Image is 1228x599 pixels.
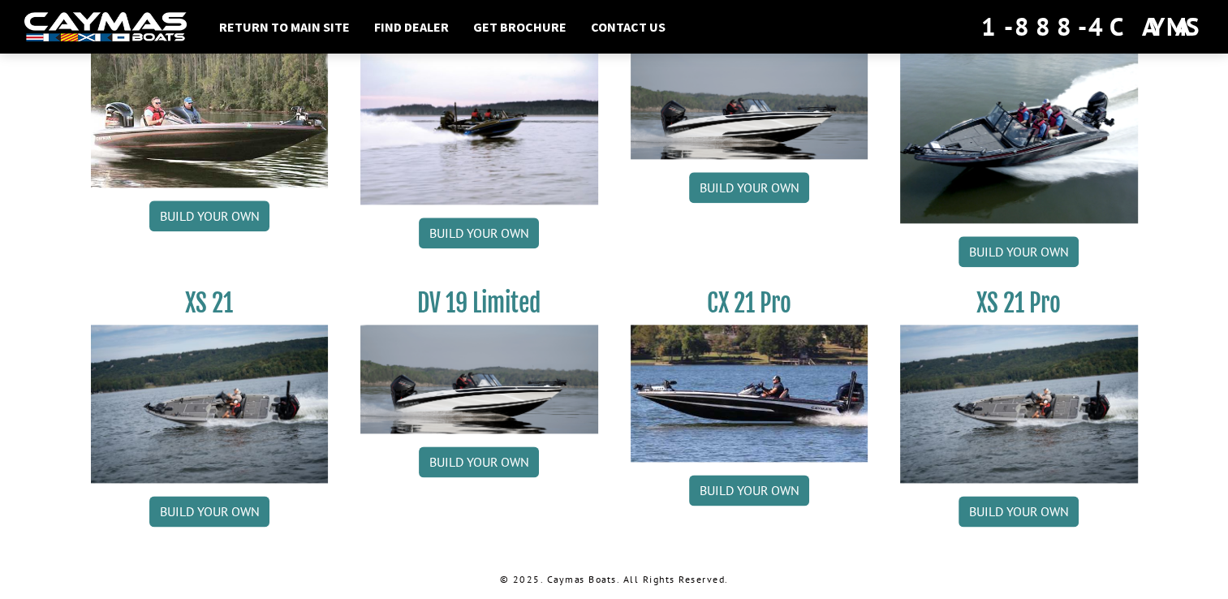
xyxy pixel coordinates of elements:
[583,16,674,37] a: Contact Us
[366,16,457,37] a: Find Dealer
[689,475,809,506] a: Build your own
[900,288,1138,318] h3: XS 21 Pro
[465,16,575,37] a: Get Brochure
[91,572,1138,587] p: © 2025. Caymas Boats. All Rights Reserved.
[419,446,539,477] a: Build your own
[631,325,868,461] img: CX-21Pro_thumbnail.jpg
[631,288,868,318] h3: CX 21 Pro
[360,50,598,205] img: DV22_original_motor_cropped_for_caymas_connect.jpg
[24,12,187,42] img: white-logo-c9c8dbefe5ff5ceceb0f0178aa75bf4bb51f6bca0971e226c86eb53dfe498488.png
[981,9,1204,45] div: 1-888-4CAYMAS
[419,218,539,248] a: Build your own
[149,496,269,527] a: Build your own
[900,325,1138,483] img: XS_21_thumbnail.jpg
[689,172,809,203] a: Build your own
[149,200,269,231] a: Build your own
[959,236,1079,267] a: Build your own
[211,16,358,37] a: Return to main site
[91,50,329,187] img: CX21_thumb.jpg
[91,288,329,318] h3: XS 21
[900,50,1138,223] img: DV_20_from_website_for_caymas_connect.png
[631,50,868,159] img: dv-19-ban_from_website_for_caymas_connect.png
[91,325,329,483] img: XS_21_thumbnail.jpg
[959,496,1079,527] a: Build your own
[360,325,598,433] img: dv-19-ban_from_website_for_caymas_connect.png
[360,288,598,318] h3: DV 19 Limited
